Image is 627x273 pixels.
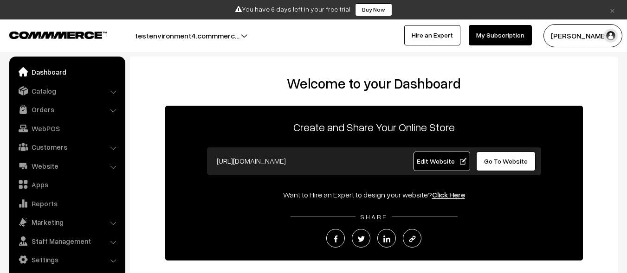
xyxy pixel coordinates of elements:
[139,75,608,92] h2: Welcome to your Dashboard
[12,139,122,155] a: Customers
[12,251,122,268] a: Settings
[3,3,624,16] div: You have 6 days left in your free trial
[417,157,466,165] span: Edit Website
[469,25,532,45] a: My Subscription
[12,120,122,137] a: WebPOS
[356,213,392,221] span: SHARE
[432,190,465,199] a: Click Here
[404,25,460,45] a: Hire an Expert
[543,24,622,47] button: [PERSON_NAME]
[12,158,122,174] a: Website
[9,29,90,40] a: COMMMERCE
[604,29,618,43] img: user
[12,101,122,118] a: Orders
[103,24,272,47] button: testenvironment4.commmerc…
[355,3,392,16] a: Buy Now
[12,176,122,193] a: Apps
[165,119,583,135] p: Create and Share Your Online Store
[414,152,470,171] a: Edit Website
[484,157,528,165] span: Go To Website
[476,152,536,171] a: Go To Website
[165,189,583,200] div: Want to Hire an Expert to design your website?
[12,233,122,249] a: Staff Management
[12,83,122,99] a: Catalog
[12,195,122,212] a: Reports
[12,63,122,80] a: Dashboard
[9,32,107,38] img: COMMMERCE
[606,4,619,15] a: ×
[12,214,122,230] a: Marketing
